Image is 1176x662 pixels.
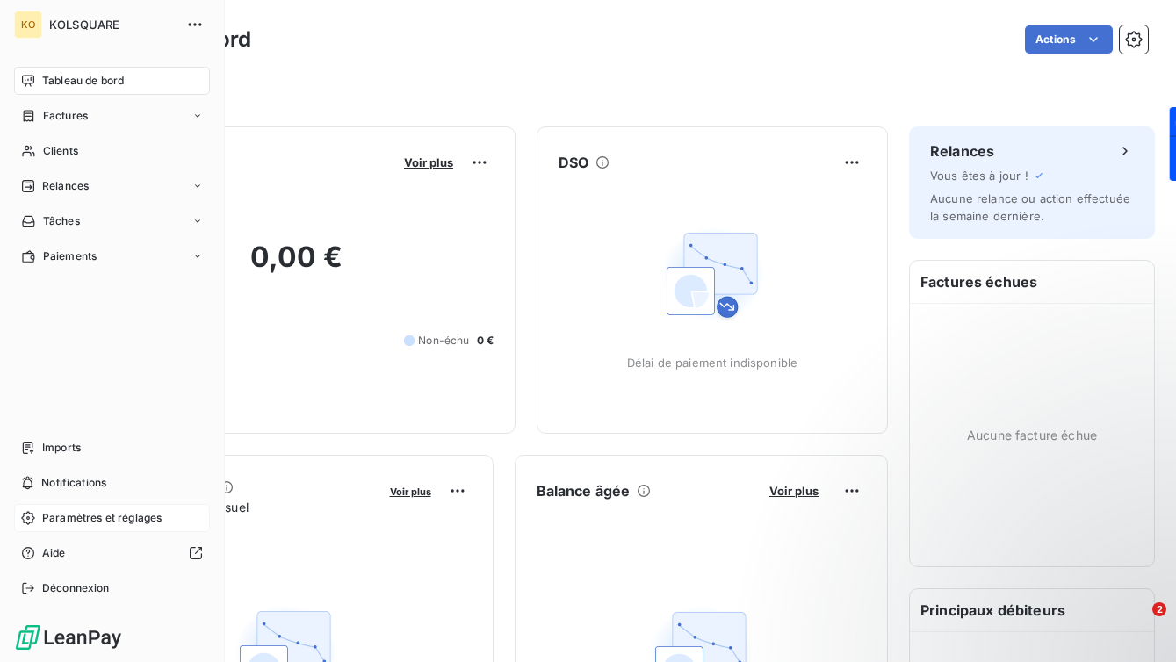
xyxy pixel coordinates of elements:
button: Voir plus [385,483,436,499]
span: Déconnexion [42,580,110,596]
span: Délai de paiement indisponible [627,356,798,370]
span: Notifications [41,475,106,491]
span: Relances [42,178,89,194]
span: Voir plus [769,484,819,498]
h6: Factures échues [910,261,1154,303]
button: Voir plus [399,155,458,170]
span: Imports [42,440,81,456]
a: Aide [14,539,210,567]
span: KOLSQUARE [49,18,176,32]
span: Aucune relance ou action effectuée la semaine dernière. [930,191,1130,223]
button: Voir plus [764,483,824,499]
span: Voir plus [390,486,431,498]
span: Tâches [43,213,80,229]
iframe: Intercom live chat [1116,602,1158,644]
img: Logo LeanPay [14,623,123,651]
span: Vous êtes à jour ! [930,169,1028,183]
iframe: Intercom notifications message [825,492,1176,615]
span: 0 € [477,333,494,349]
h6: Balance âgée [537,480,631,501]
h2: 0,00 € [99,240,494,292]
span: Clients [43,143,78,159]
div: KO [14,11,42,39]
img: Empty state [656,219,768,331]
span: Tableau de bord [42,73,124,89]
span: Paramètres et réglages [42,510,162,526]
span: Voir plus [404,155,453,169]
span: Chiffre d'affaires mensuel [99,498,378,516]
span: Paiements [43,248,97,264]
h6: DSO [559,152,588,173]
span: Non-échu [418,333,469,349]
button: Actions [1025,25,1113,54]
span: 2 [1152,602,1166,616]
span: Factures [43,108,88,124]
h6: Relances [930,140,994,162]
span: Aide [42,545,66,561]
span: Aucune facture échue [967,426,1097,444]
